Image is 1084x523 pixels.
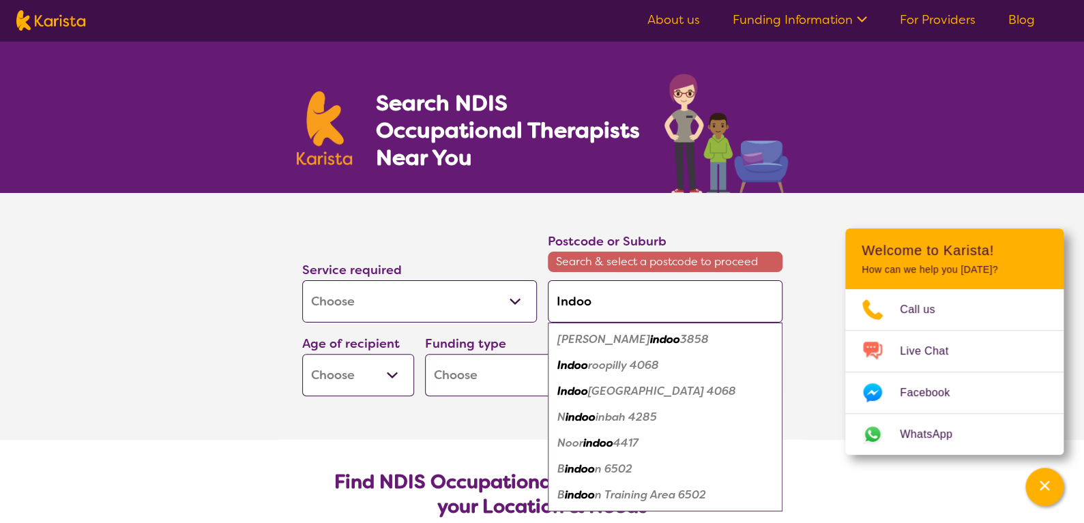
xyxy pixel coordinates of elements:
div: Nindooinbah 4285 [555,404,776,430]
div: Indooroopilly 4068 [555,353,776,378]
em: B [557,462,565,476]
img: Karista logo [16,10,85,31]
img: Karista logo [297,91,353,165]
em: indoo [565,488,595,502]
em: 3858 [680,332,709,346]
em: Indoo [557,358,588,372]
span: Call us [900,299,952,320]
p: How can we help you [DATE]? [862,264,1047,275]
em: [PERSON_NAME] [557,332,650,346]
div: Noorindoo 4417 [555,430,776,456]
em: Noor [557,436,583,450]
h1: Search NDIS Occupational Therapists Near You [375,89,641,171]
a: Blog [1008,12,1035,28]
span: Live Chat [900,341,965,361]
em: 4417 [613,436,639,450]
div: Bindoon Training Area 6502 [555,482,776,508]
a: For Providers [900,12,976,28]
em: indoo [565,462,595,476]
em: n 6502 [595,462,632,476]
div: Channel Menu [845,228,1064,455]
a: About us [647,12,700,28]
em: Indoo [557,384,588,398]
a: Funding Information [733,12,867,28]
div: Bindoon 6502 [555,456,776,482]
input: Type [548,280,782,323]
label: Service required [302,262,402,278]
label: Postcode or Suburb [548,233,666,250]
a: Web link opens in a new tab. [845,414,1064,455]
label: Age of recipient [302,335,400,352]
span: Facebook [900,383,966,403]
em: indoo [650,332,680,346]
h2: Find NDIS Occupational Therapists based on your Location & Needs [313,470,772,519]
button: Channel Menu [1025,468,1064,506]
em: inbah 4285 [596,410,657,424]
em: N [557,410,566,424]
em: [GEOGRAPHIC_DATA] 4068 [588,384,736,398]
em: roopilly 4068 [588,358,659,372]
ul: Choose channel [845,289,1064,455]
span: Search & select a postcode to proceed [548,252,782,272]
em: n Training Area 6502 [595,488,706,502]
span: WhatsApp [900,424,969,445]
div: Winnindoo 3858 [555,327,776,353]
img: occupational-therapy [664,74,788,193]
em: indoo [566,410,596,424]
h2: Welcome to Karista! [862,242,1047,258]
em: indoo [583,436,613,450]
div: Indooroopilly Centre 4068 [555,378,776,404]
em: B [557,488,565,502]
label: Funding type [425,335,506,352]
